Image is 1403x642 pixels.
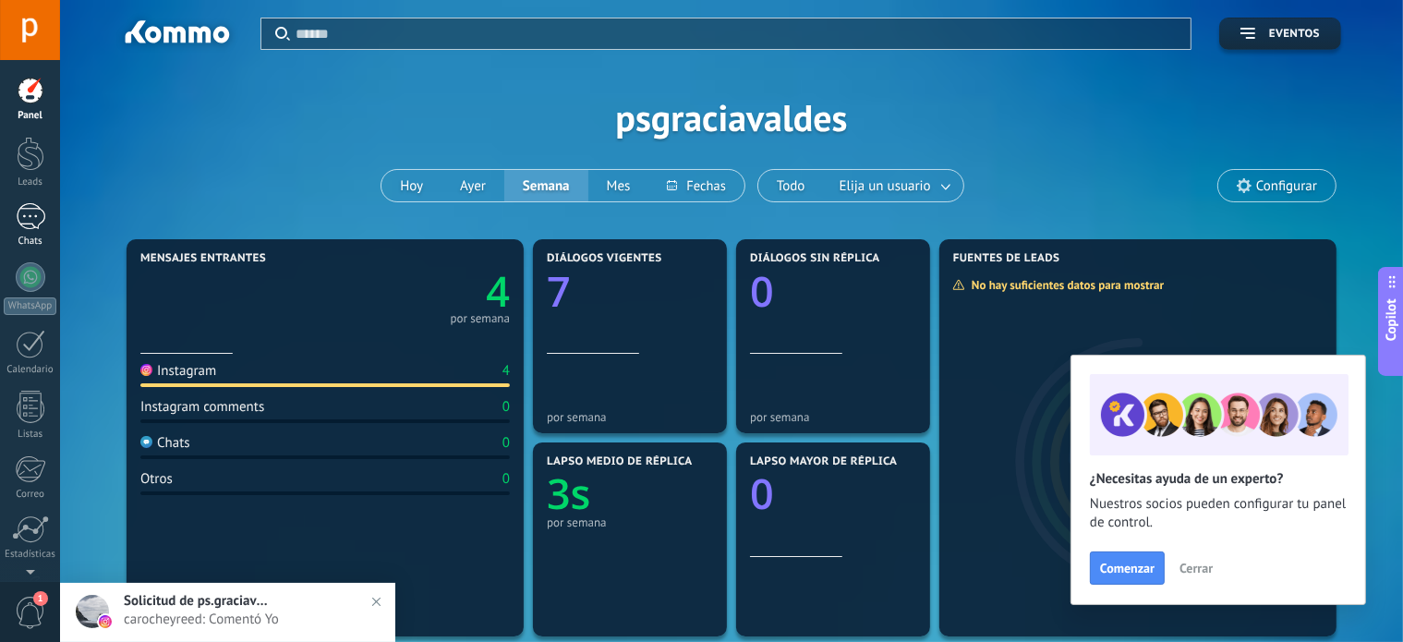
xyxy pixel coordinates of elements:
div: No hay suficientes datos para mostrar [952,277,1177,293]
div: por semana [450,314,510,323]
button: Cerrar [1171,554,1221,582]
button: Elija un usuario [824,170,963,201]
button: Fechas [648,170,744,201]
button: Comenzar [1090,551,1165,585]
button: Todo [758,170,824,201]
h2: ¿Necesitas ayuda de un experto? [1090,470,1347,488]
div: Leads [4,176,57,188]
img: close_notification.svg [363,588,390,615]
span: Lapso medio de réplica [547,455,693,468]
img: Chats [140,436,152,448]
div: por semana [750,410,916,424]
button: Mes [588,170,649,201]
span: Diálogos sin réplica [750,252,880,265]
div: 4 [502,362,510,380]
span: Eventos [1269,28,1320,41]
div: Panel [4,110,57,122]
div: por semana [547,515,713,529]
text: 0 [750,466,774,523]
span: Comenzar [1100,562,1155,575]
div: 0 [502,434,510,452]
div: Otros [140,470,173,488]
div: 0 [502,470,510,488]
div: Listas [4,429,57,441]
text: 4 [486,263,510,320]
span: Configurar [1256,178,1317,194]
span: 1 [33,591,48,606]
div: Correo [4,489,57,501]
div: Chats [4,236,57,248]
div: por semana [547,410,713,424]
span: Solicitud de ps.graciavaldes [124,592,272,610]
div: Estadísticas [4,549,57,561]
div: Instagram comments [140,398,264,416]
div: WhatsApp [4,297,56,315]
img: instagram.svg [99,615,112,628]
text: 3s [547,466,591,523]
span: Copilot [1383,298,1401,341]
a: 4 [325,263,510,320]
span: Nuestros socios pueden configurar tu panel de control. [1090,495,1347,532]
button: Semana [504,170,588,201]
span: Diálogos vigentes [547,252,662,265]
text: 7 [547,263,571,320]
span: Fuentes de leads [953,252,1060,265]
button: Hoy [381,170,441,201]
img: Instagram [140,364,152,376]
span: carocheyreed: Comentó Yo [124,611,369,628]
a: Solicitud de ps.graciavaldescarocheyreed: Comentó Yo [60,583,395,642]
div: Instagram [140,362,216,380]
button: Eventos [1219,18,1341,50]
div: Chats [140,434,190,452]
span: Elija un usuario [836,174,935,199]
div: 0 [502,398,510,416]
span: Cerrar [1179,562,1213,575]
button: Ayer [441,170,504,201]
text: 0 [750,263,774,320]
span: Lapso mayor de réplica [750,455,897,468]
div: Calendario [4,364,57,376]
span: Mensajes entrantes [140,252,266,265]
